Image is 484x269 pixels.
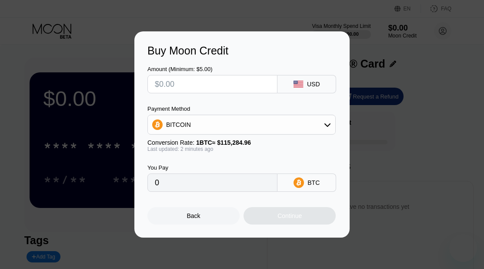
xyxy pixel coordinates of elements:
[166,121,191,128] div: BITCOIN
[187,212,200,219] div: Back
[307,81,320,88] div: USD
[155,75,270,93] input: $0.00
[147,66,277,72] div: Amount (Minimum: $5.00)
[147,207,240,225] div: Back
[147,44,337,57] div: Buy Moon Credit
[449,234,477,262] iframe: Button to launch messaging window
[147,164,277,171] div: You Pay
[147,139,336,146] div: Conversion Rate:
[147,146,336,152] div: Last updated: 2 minutes ago
[148,116,335,133] div: BITCOIN
[147,106,336,112] div: Payment Method
[196,139,251,146] span: 1 BTC ≈ $115,284.96
[307,179,320,186] div: BTC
